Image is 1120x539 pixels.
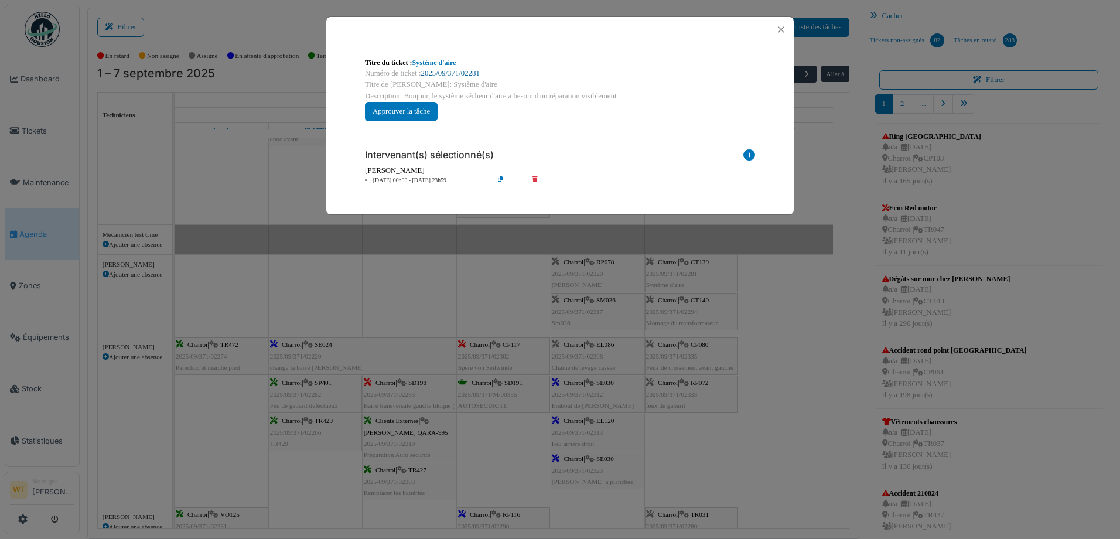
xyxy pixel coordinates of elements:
[743,149,755,165] i: Ajouter
[365,102,438,121] button: Approuver la tâche
[412,59,456,67] a: Système d'aire
[773,22,789,37] button: Close
[365,149,494,161] h6: Intervenant(s) sélectionné(s)
[365,165,755,176] div: [PERSON_NAME]
[365,57,755,68] div: Titre du ticket :
[365,68,755,79] div: Numéro de ticket :
[421,69,480,77] a: 2025/09/371/02281
[365,79,755,90] div: Titre de [PERSON_NAME]: Système d'aire
[365,91,755,102] div: Description: Bonjour, le système sécheur d'aire a besoin d'un réparation visiblement
[359,176,493,185] li: [DATE] 00h00 - [DATE] 23h59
